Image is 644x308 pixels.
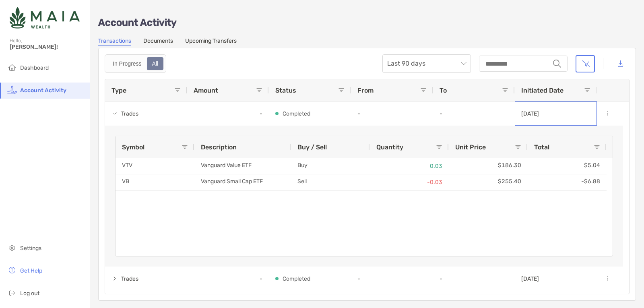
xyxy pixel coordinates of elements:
[275,87,296,94] span: Status
[7,243,17,252] img: settings icon
[7,62,17,72] img: household icon
[7,265,17,275] img: get-help icon
[449,174,528,190] div: $255.40
[528,174,607,190] div: -$6.88
[440,275,508,282] p: -
[553,60,561,68] img: input icon
[20,87,66,94] span: Account Activity
[376,143,403,151] span: Quantity
[116,174,194,190] div: VB
[357,275,427,282] p: -
[297,143,327,151] span: Buy / Sell
[357,110,427,117] p: -
[194,174,291,190] div: Vanguard Small Cap ETF
[121,107,138,120] span: Trades
[291,158,370,174] div: Buy
[387,55,466,72] span: Last 90 days
[534,143,549,151] span: Total
[194,158,291,174] div: Vanguard Value ETF
[283,109,310,119] p: Completed
[108,58,146,69] div: In Progress
[376,177,442,187] p: -0.03
[357,87,374,94] span: From
[98,37,131,46] a: Transactions
[20,245,41,252] span: Settings
[376,161,442,171] p: 0.03
[440,110,508,117] p: -
[148,58,163,69] div: All
[449,158,528,174] div: $186.30
[283,274,310,284] p: Completed
[98,18,636,28] p: Account Activity
[111,87,126,94] span: Type
[7,288,17,298] img: logout icon
[20,267,42,274] span: Get Help
[20,290,39,297] span: Log out
[521,87,563,94] span: Initiated Date
[291,174,370,190] div: Sell
[122,143,144,151] span: Symbol
[187,101,269,126] div: -
[521,275,539,282] p: [DATE]
[194,87,218,94] span: Amount
[201,143,237,151] span: Description
[455,143,486,151] span: Unit Price
[7,85,17,95] img: activity icon
[521,110,539,117] p: [DATE]
[143,37,173,46] a: Documents
[576,55,595,72] button: Clear filters
[10,43,85,50] span: [PERSON_NAME]!
[10,3,80,32] img: Zoe Logo
[116,158,194,174] div: VTV
[105,54,166,73] div: segmented control
[528,158,607,174] div: $5.04
[121,272,138,285] span: Trades
[185,37,237,46] a: Upcoming Transfers
[440,87,447,94] span: To
[187,267,269,291] div: -
[20,64,49,71] span: Dashboard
